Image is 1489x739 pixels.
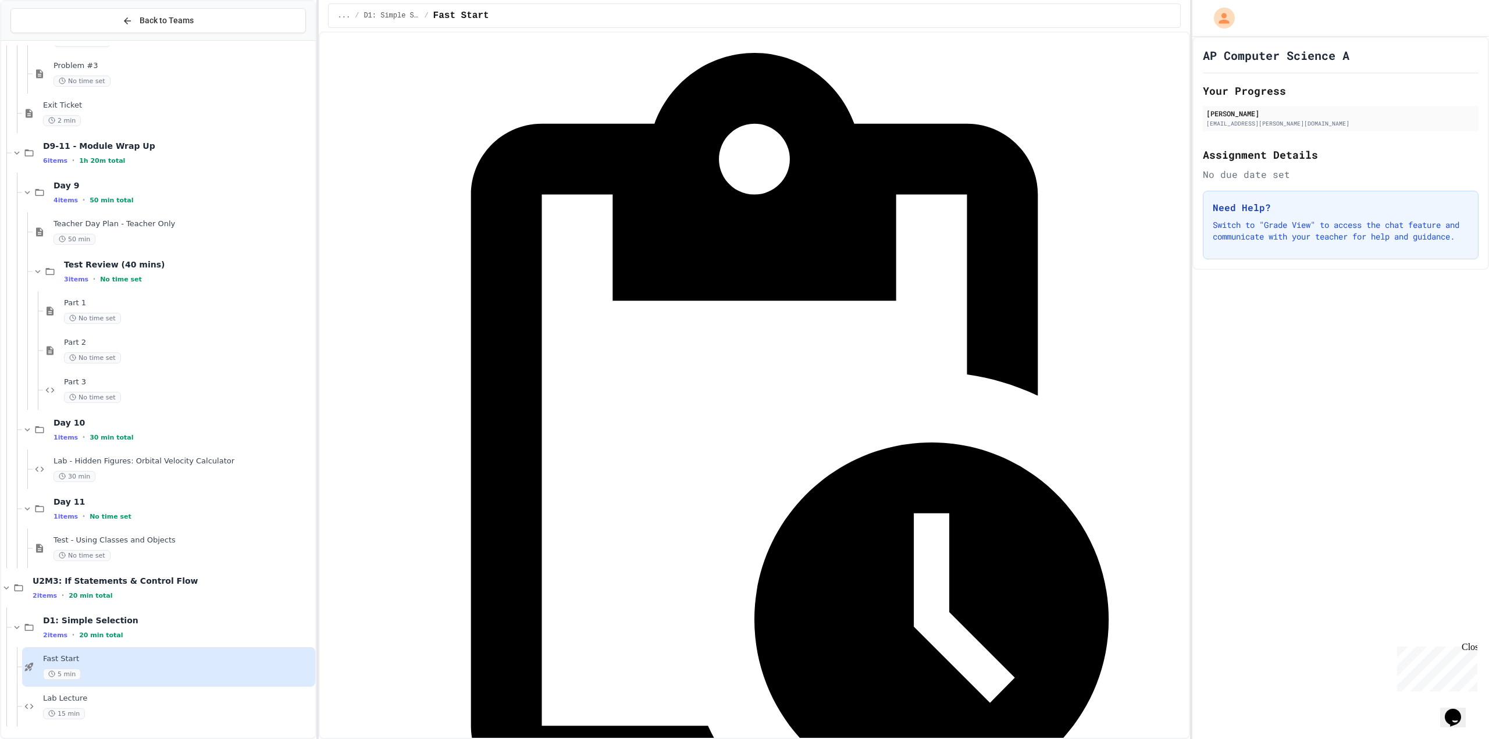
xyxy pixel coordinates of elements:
[338,11,351,20] span: ...
[54,417,313,428] span: Day 10
[43,141,313,151] span: D9-11 - Module Wrap Up
[54,550,111,561] span: No time set
[83,512,85,521] span: •
[90,197,133,204] span: 50 min total
[64,338,313,348] span: Part 2
[54,535,313,545] span: Test - Using Classes and Objects
[1203,147,1479,163] h2: Assignment Details
[93,274,95,284] span: •
[90,513,131,520] span: No time set
[43,654,313,664] span: Fast Start
[43,115,81,126] span: 2 min
[54,497,313,507] span: Day 11
[140,15,194,27] span: Back to Teams
[54,513,78,520] span: 1 items
[64,392,121,403] span: No time set
[43,101,313,110] span: Exit Ticket
[33,576,313,586] span: U2M3: If Statements & Control Flow
[54,219,313,229] span: Teacher Day Plan - Teacher Only
[433,9,489,23] span: Fast Start
[355,11,359,20] span: /
[72,630,74,640] span: •
[64,298,313,308] span: Part 1
[79,631,123,639] span: 20 min total
[54,434,78,441] span: 1 items
[54,180,313,191] span: Day 9
[64,276,88,283] span: 3 items
[5,5,80,74] div: Chat with us now!Close
[1440,692,1477,727] iframe: chat widget
[64,377,313,387] span: Part 3
[90,434,133,441] span: 30 min total
[1206,119,1475,128] div: [EMAIL_ADDRESS][PERSON_NAME][DOMAIN_NAME]
[10,8,306,33] button: Back to Teams
[54,471,95,482] span: 30 min
[54,456,313,466] span: Lab - Hidden Figures: Orbital Velocity Calculator
[83,195,85,205] span: •
[424,11,428,20] span: /
[1392,642,1477,691] iframe: chat widget
[64,352,121,363] span: No time set
[1213,219,1469,242] p: Switch to "Grade View" to access the chat feature and communicate with your teacher for help and ...
[54,234,95,245] span: 50 min
[43,157,67,165] span: 6 items
[364,11,419,20] span: D1: Simple Selection
[83,433,85,442] span: •
[100,276,142,283] span: No time set
[43,669,81,680] span: 5 min
[72,156,74,165] span: •
[54,61,313,71] span: Problem #3
[64,259,313,270] span: Test Review (40 mins)
[43,708,85,719] span: 15 min
[43,694,313,704] span: Lab Lecture
[43,631,67,639] span: 2 items
[1203,167,1479,181] div: No due date set
[43,615,313,626] span: D1: Simple Selection
[1213,201,1469,215] h3: Need Help?
[79,157,125,165] span: 1h 20m total
[1206,108,1475,119] div: [PERSON_NAME]
[54,197,78,204] span: 4 items
[69,592,112,599] span: 20 min total
[1202,5,1238,31] div: My Account
[33,592,57,599] span: 2 items
[54,76,111,87] span: No time set
[64,313,121,324] span: No time set
[1203,83,1479,99] h2: Your Progress
[1203,47,1349,63] h1: AP Computer Science A
[62,591,64,600] span: •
